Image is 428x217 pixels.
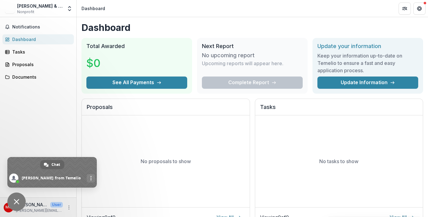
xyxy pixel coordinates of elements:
[12,74,69,80] div: Documents
[2,72,74,82] a: Documents
[2,59,74,69] a: Proposals
[86,77,187,89] button: See All Payments
[260,104,418,115] h2: Tasks
[12,61,69,68] div: Proposals
[5,4,15,13] img: Roderick & Solange MacArthur Justice Center
[17,9,34,15] span: Nonprofit
[79,4,108,13] nav: breadcrumb
[399,2,411,15] button: Partners
[2,22,74,32] button: Notifications
[202,60,283,67] p: Upcoming reports will appear here.
[16,208,63,213] p: [PERSON_NAME][EMAIL_ADDRESS][PERSON_NAME][DOMAIN_NAME]
[65,204,73,211] button: More
[12,24,71,30] span: Notifications
[87,104,245,115] h2: Proposals
[65,2,74,15] button: Open entity switcher
[6,205,12,209] div: Megan Crane
[7,193,26,211] a: Close chat
[50,202,63,208] p: User
[141,158,191,165] p: No proposals to show
[202,43,303,50] h2: Next Report
[2,34,74,44] a: Dashboard
[40,160,64,169] a: Chat
[319,158,358,165] p: No tasks to show
[16,201,48,208] p: [PERSON_NAME]
[413,2,426,15] button: Get Help
[12,49,69,55] div: Tasks
[86,43,187,50] h2: Total Awarded
[86,55,132,71] h3: $0
[17,3,63,9] div: [PERSON_NAME] & [PERSON_NAME][GEOGRAPHIC_DATA]
[2,47,74,57] a: Tasks
[12,36,69,43] div: Dashboard
[81,5,105,12] div: Dashboard
[317,52,418,74] h3: Keep your information up-to-date on Temelio to ensure a fast and easy application process.
[317,43,418,50] h2: Update your information
[81,22,423,33] h1: Dashboard
[202,52,255,59] h3: No upcoming report
[51,160,60,169] span: Chat
[317,77,418,89] a: Update Information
